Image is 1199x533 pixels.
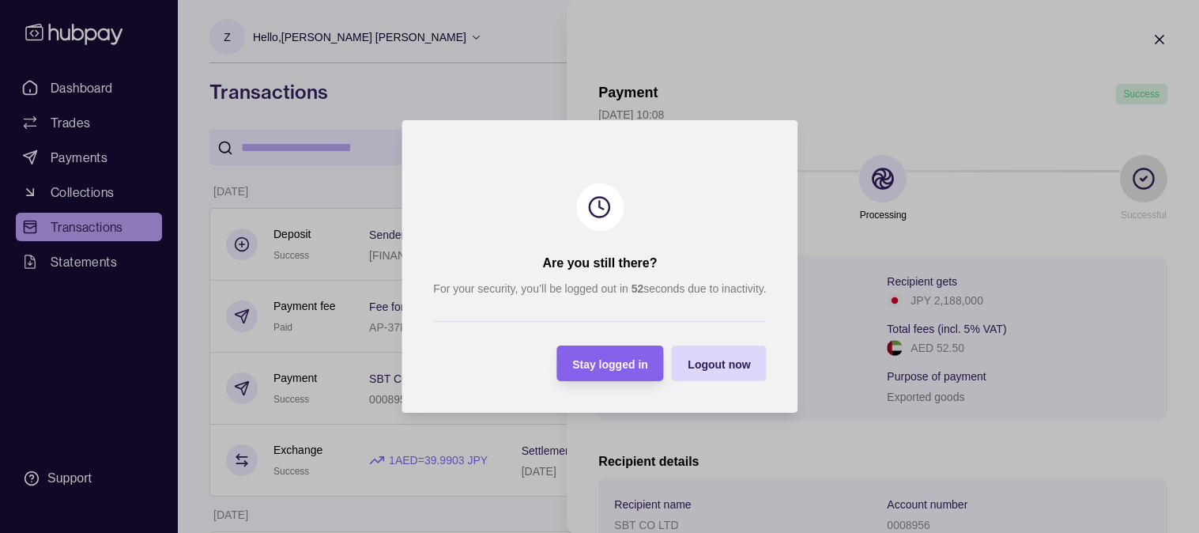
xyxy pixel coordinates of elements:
strong: 52 [631,282,643,295]
span: Logout now [688,358,750,371]
button: Stay logged in [556,346,664,381]
p: For your security, you’ll be logged out in seconds due to inactivity. [433,280,766,297]
span: Stay logged in [572,358,648,371]
h2: Are you still there? [542,255,657,272]
button: Logout now [672,346,766,381]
